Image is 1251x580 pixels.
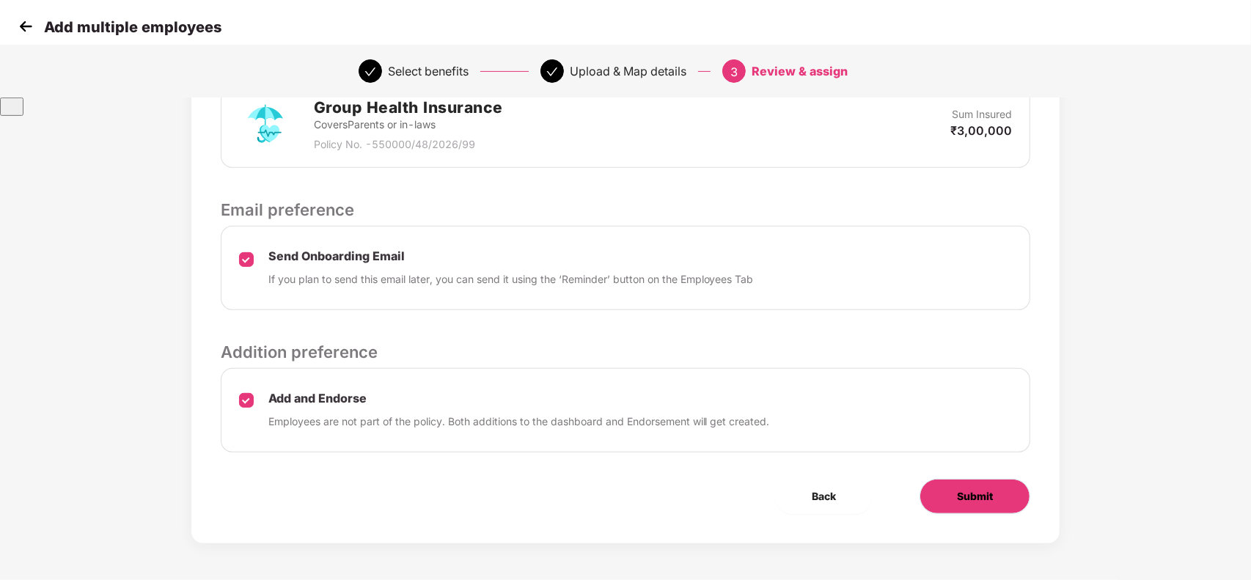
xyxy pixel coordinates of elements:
span: Submit [957,488,993,504]
button: Back [775,479,873,514]
span: 3 [730,65,738,79]
button: Submit [920,479,1030,514]
div: Select benefits [388,59,469,83]
img: svg+xml;base64,PHN2ZyB4bWxucz0iaHR0cDovL3d3dy53My5vcmcvMjAwMC9zdmciIHdpZHRoPSIzMCIgaGVpZ2h0PSIzMC... [15,15,37,37]
p: Policy No. - 550000/48/2026/99 [314,136,503,153]
img: svg+xml;base64,PHN2ZyB4bWxucz0iaHR0cDovL3d3dy53My5vcmcvMjAwMC9zdmciIHdpZHRoPSI3MiIgaGVpZ2h0PSI3Mi... [239,98,292,150]
h2: Group Health Insurance [314,95,503,120]
p: If you plan to send this email later, you can send it using the ‘Reminder’ button on the Employee... [268,271,754,287]
span: check [546,66,558,78]
div: Upload & Map details [570,59,686,83]
p: Addition preference [221,339,1031,364]
div: Review & assign [752,59,848,83]
span: check [364,66,376,78]
p: Email preference [221,197,1031,222]
p: Add multiple employees [44,18,221,36]
p: Sum Insured [952,106,1012,122]
p: Add and Endorse [268,391,770,406]
p: Send Onboarding Email [268,249,754,264]
p: ₹3,00,000 [950,122,1012,139]
span: Back [812,488,836,504]
p: Employees are not part of the policy. Both additions to the dashboard and Endorsement will get cr... [268,414,770,430]
p: Covers Parents or in-laws [314,117,503,133]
